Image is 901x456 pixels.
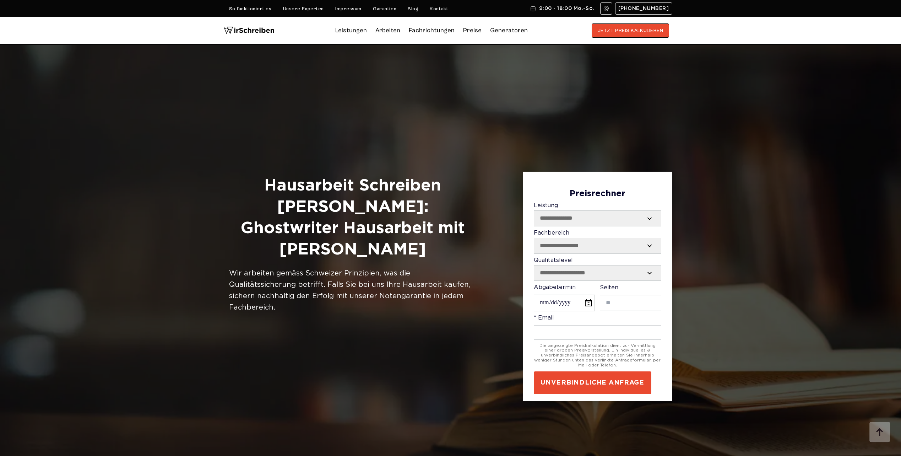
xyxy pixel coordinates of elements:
[534,343,661,368] div: Die angezeigte Preiskalkulation dient zur Vermittlung einer groben Preisvorstellung. Ein individu...
[490,25,528,36] a: Generatoren
[534,265,661,280] select: Qualitätslevel
[463,27,482,34] a: Preise
[530,6,536,11] img: Schedule
[283,6,324,12] a: Unsere Experten
[603,6,609,11] img: Email
[615,2,672,15] a: [PHONE_NUMBER]
[534,371,651,394] button: UNVERBINDLICHE ANFRAGE
[534,238,661,253] select: Fachbereich
[534,189,661,199] div: Preisrechner
[534,230,661,254] label: Fachbereich
[618,6,669,11] span: [PHONE_NUMBER]
[229,268,477,313] div: Wir arbeiten gemäss Schweizer Prinzipien, was die Qualitätssicherung betrifft. Falls Sie bei uns ...
[592,23,669,38] button: JETZT PREIS KALKULIEREN
[409,25,455,36] a: Fachrichtungen
[534,295,595,311] input: Abgabetermin
[541,379,644,387] span: UNVERBINDLICHE ANFRAGE
[600,285,618,290] span: Seiten
[335,25,367,36] a: Leistungen
[539,6,594,11] span: 9:00 - 18:00 Mo.-So.
[375,25,400,36] a: Arbeiten
[229,175,477,260] h1: Hausarbeit Schreiben [PERSON_NAME]: Ghostwriter Hausarbeit mit [PERSON_NAME]
[534,203,661,226] label: Leistung
[534,257,661,281] label: Qualitätslevel
[534,211,661,226] select: Leistung
[869,422,890,443] img: button top
[430,6,448,12] a: Kontakt
[408,6,418,12] a: Blog
[534,315,661,339] label: * Email
[373,6,396,12] a: Garantien
[534,325,661,340] input: * Email
[229,6,272,12] a: So funktioniert es
[335,6,362,12] a: Impressum
[534,284,595,311] label: Abgabetermin
[534,189,661,394] form: Contact form
[223,23,275,38] img: logo wirschreiben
